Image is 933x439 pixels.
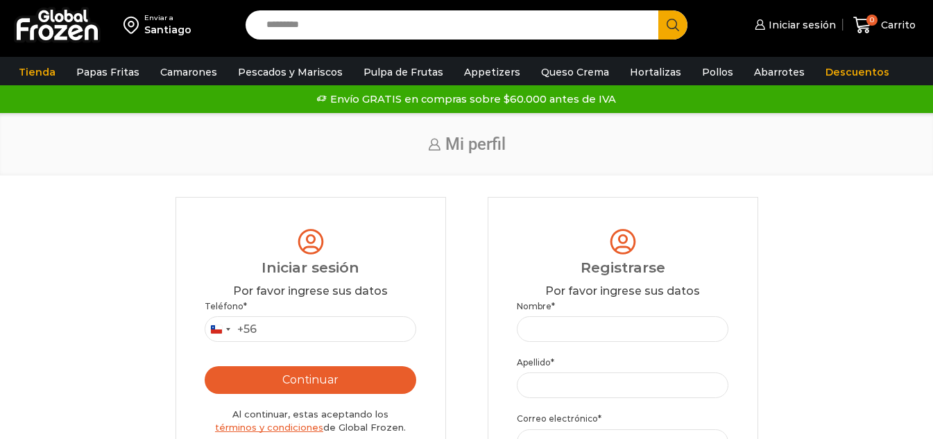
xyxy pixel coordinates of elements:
[144,23,191,37] div: Santiago
[153,59,224,85] a: Camarones
[623,59,688,85] a: Hortalizas
[517,300,729,313] label: Nombre
[658,10,687,40] button: Search button
[205,366,417,394] button: Continuar
[295,226,327,257] img: tabler-icon-user-circle.svg
[765,18,836,32] span: Iniciar sesión
[517,284,729,300] div: Por favor ingrese sus datos
[866,15,878,26] span: 0
[12,59,62,85] a: Tienda
[517,412,729,425] label: Correo electrónico
[819,59,896,85] a: Descuentos
[237,320,257,338] div: +56
[231,59,350,85] a: Pescados y Mariscos
[850,9,919,42] a: 0 Carrito
[517,356,729,369] label: Apellido
[445,135,506,154] span: Mi perfil
[695,59,740,85] a: Pollos
[747,59,812,85] a: Abarrotes
[215,422,323,433] a: términos y condiciones
[205,300,417,313] label: Teléfono
[69,59,146,85] a: Papas Fritas
[144,13,191,23] div: Enviar a
[205,408,417,433] div: Al continuar, estas aceptando los de Global Frozen.
[534,59,616,85] a: Queso Crema
[357,59,450,85] a: Pulpa de Frutas
[607,226,639,257] img: tabler-icon-user-circle.svg
[205,317,257,341] button: Selected country
[751,11,836,39] a: Iniciar sesión
[517,257,729,278] div: Registrarse
[205,284,417,300] div: Por favor ingrese sus datos
[878,18,916,32] span: Carrito
[457,59,527,85] a: Appetizers
[123,13,144,37] img: address-field-icon.svg
[205,257,417,278] div: Iniciar sesión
